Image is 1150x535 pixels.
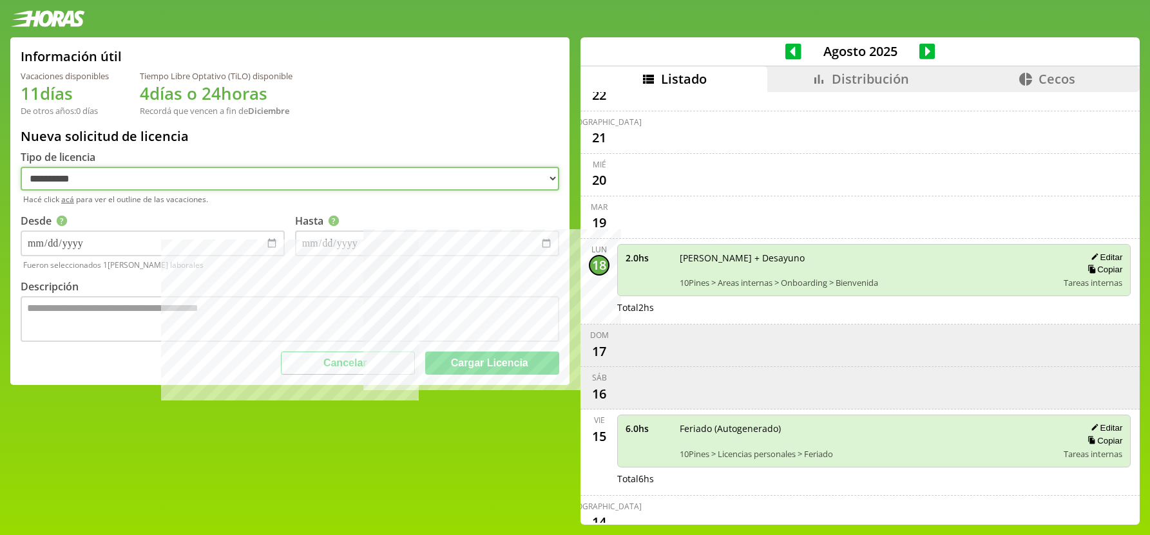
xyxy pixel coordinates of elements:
[589,341,609,361] div: 17
[680,422,1055,435] span: Feriado (Autogenerado)
[21,150,559,164] div: Tipo de licencia
[1084,435,1122,446] button: Copiar
[57,216,68,227] span: ?
[21,214,69,228] label: Desde
[557,117,642,127] div: [DEMOGRAPHIC_DATA]
[21,127,559,145] h2: Nueva solicitud de licencia
[680,277,1055,288] span: 10Pines > Areas internas > Onboarding > Bienvenida
[661,70,707,88] span: Listado
[425,352,559,375] button: Cargar Licencia
[617,301,1131,314] div: Total 2 hs
[248,105,289,117] b: Diciembre
[21,82,109,105] h1: 11 días
[21,70,109,82] div: Vacaciones disponibles
[281,352,415,375] button: Cancelar
[57,216,68,227] article: Más información
[801,42,919,60] span: Agosto 2025
[580,92,1140,523] div: scrollable content
[23,259,559,270] span: Fueron seleccionados [PERSON_NAME] laborales
[140,82,292,105] h1: 4 días o 24 horas
[589,255,609,276] div: 18
[590,330,609,341] div: dom
[591,202,608,212] div: mar
[589,212,609,233] div: 19
[591,244,607,255] div: lun
[680,448,1055,460] span: 10Pines > Licencias personales > Feriado
[328,216,339,227] span: ?
[832,70,909,88] span: Distribución
[140,105,292,117] div: Recordá que vencen a fin de
[451,357,528,368] span: Cargar Licencia
[10,10,85,27] img: logotipo
[680,252,1055,264] span: [PERSON_NAME] + Desayuno
[1039,70,1075,88] span: Cecos
[626,422,671,435] span: 6.0 hs
[1064,448,1122,460] span: Tareas internas
[1064,277,1122,288] span: Tareas internas
[589,512,609,532] div: 14
[23,194,559,205] span: Hacé click para ver el outline de las vacaciones.
[557,501,642,512] div: [DEMOGRAPHIC_DATA]
[21,167,559,191] select: Tipo de licencia
[589,170,609,191] div: 20
[589,85,609,106] div: 22
[21,296,559,342] textarea: Descripción
[593,159,606,170] div: mié
[328,216,339,227] article: Más información
[323,357,367,368] span: Cancelar
[617,473,1131,485] div: Total 6 hs
[592,372,607,383] div: sáb
[626,252,671,264] span: 2.0 hs
[1084,264,1122,275] button: Copiar
[589,127,609,148] div: 21
[589,383,609,404] div: 16
[21,48,122,65] h2: Información útil
[295,214,341,228] label: Hasta
[21,105,109,117] div: De otros años: 0 días
[61,194,74,205] a: acá
[1087,252,1122,263] button: Editar
[589,426,609,446] div: 15
[103,259,108,270] span: 1
[594,415,605,426] div: vie
[1087,422,1122,433] button: Editar
[140,70,292,82] div: Tiempo Libre Optativo (TiLO) disponible
[21,279,559,294] div: Descripción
